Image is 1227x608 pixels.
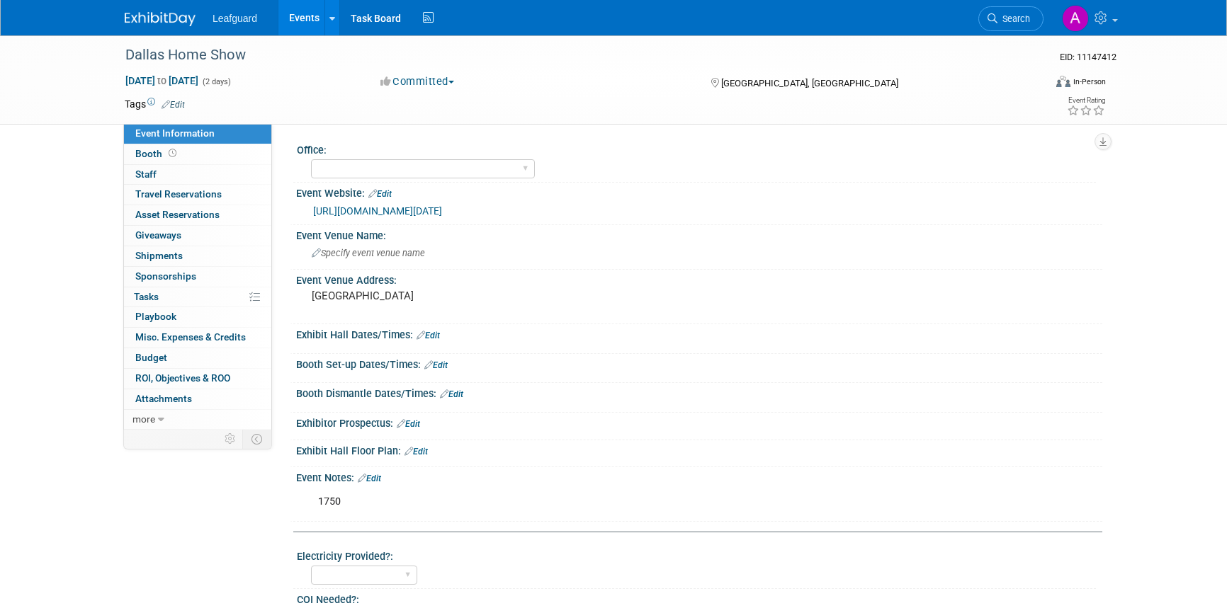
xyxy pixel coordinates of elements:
[424,360,448,370] a: Edit
[296,183,1102,201] div: Event Website:
[124,307,271,327] a: Playbook
[125,12,196,26] img: ExhibitDay
[997,13,1030,24] span: Search
[213,13,257,24] span: Leafguard
[296,413,1102,431] div: Exhibitor Prospectus:
[440,389,463,399] a: Edit
[120,42,1022,68] div: Dallas Home Show
[132,413,155,425] span: more
[135,372,230,384] span: ROI, Objectives & ROO
[417,331,440,340] a: Edit
[124,205,271,225] a: Asset Reservations
[358,474,381,483] a: Edit
[124,410,271,430] a: more
[124,328,271,348] a: Misc. Expenses & Credits
[296,383,1102,401] div: Booth Dismantle Dates/Times:
[124,389,271,409] a: Attachments
[162,100,185,110] a: Edit
[125,74,199,87] span: [DATE] [DATE]
[135,311,176,322] span: Playbook
[397,419,420,429] a: Edit
[296,467,1102,486] div: Event Notes:
[978,6,1044,31] a: Search
[1056,76,1070,87] img: Format-Inperson.png
[218,430,243,448] td: Personalize Event Tab Strip
[124,369,271,389] a: ROI, Objectives & ROO
[1062,5,1089,32] img: Arlene Duncan
[296,270,1102,287] div: Event Venue Address:
[135,127,215,139] span: Event Information
[296,354,1102,372] div: Booth Set-up Dates/Times:
[135,250,183,261] span: Shipments
[124,348,271,368] a: Budget
[135,352,167,363] span: Budget
[125,97,185,111] td: Tags
[368,189,392,199] a: Edit
[1067,97,1105,104] div: Event Rating
[124,226,271,246] a: Giveaways
[135,393,192,404] span: Attachments
[134,291,159,302] span: Tasks
[124,144,271,164] a: Booth
[296,440,1102,459] div: Exhibit Hall Floor Plan:
[124,185,271,205] a: Travel Reservations
[124,287,271,307] a: Tasks
[312,248,425,258] span: Specify event venue name
[308,488,946,516] div: 1750
[405,447,428,457] a: Edit
[124,165,271,185] a: Staff
[296,324,1102,343] div: Exhibit Hall Dates/Times:
[155,75,169,86] span: to
[296,225,1102,243] div: Event Venue Name:
[297,589,1096,607] div: COI Needed?:
[297,139,1096,157] div: Office:
[312,289,616,302] pre: [GEOGRAPHIC_DATA]
[135,209,220,220] span: Asset Reservations
[135,168,157,180] span: Staff
[243,430,272,448] td: Toggle Event Tabs
[960,74,1106,95] div: Event Format
[135,331,246,343] span: Misc. Expenses & Credits
[124,124,271,144] a: Event Information
[297,546,1096,563] div: Electricity Provided?:
[1060,52,1116,62] span: Event ID: 11147412
[313,205,442,217] a: [URL][DOMAIN_NAME][DATE]
[124,246,271,266] a: Shipments
[201,77,231,86] span: (2 days)
[721,78,898,88] span: [GEOGRAPHIC_DATA], [GEOGRAPHIC_DATA]
[135,270,196,282] span: Sponsorships
[135,148,179,159] span: Booth
[375,74,460,89] button: Committed
[135,188,222,200] span: Travel Reservations
[1073,76,1106,87] div: In-Person
[135,229,181,241] span: Giveaways
[166,148,179,159] span: Booth not reserved yet
[124,267,271,287] a: Sponsorships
